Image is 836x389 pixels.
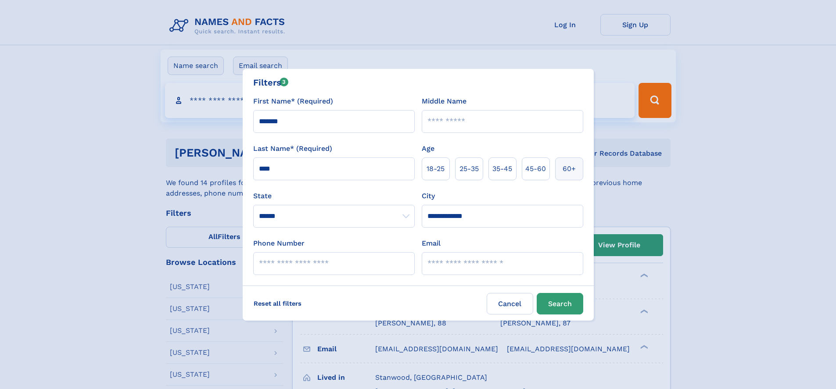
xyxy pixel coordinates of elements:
label: Reset all filters [248,293,307,314]
span: 25‑35 [459,164,479,174]
span: 45‑60 [525,164,546,174]
label: State [253,191,415,201]
span: 60+ [563,164,576,174]
label: Age [422,143,434,154]
label: First Name* (Required) [253,96,333,107]
span: 35‑45 [492,164,512,174]
label: City [422,191,435,201]
label: Last Name* (Required) [253,143,332,154]
label: Middle Name [422,96,466,107]
div: Filters [253,76,289,89]
span: 18‑25 [427,164,445,174]
label: Email [422,238,441,249]
button: Search [537,293,583,314]
label: Phone Number [253,238,305,249]
label: Cancel [487,293,533,314]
